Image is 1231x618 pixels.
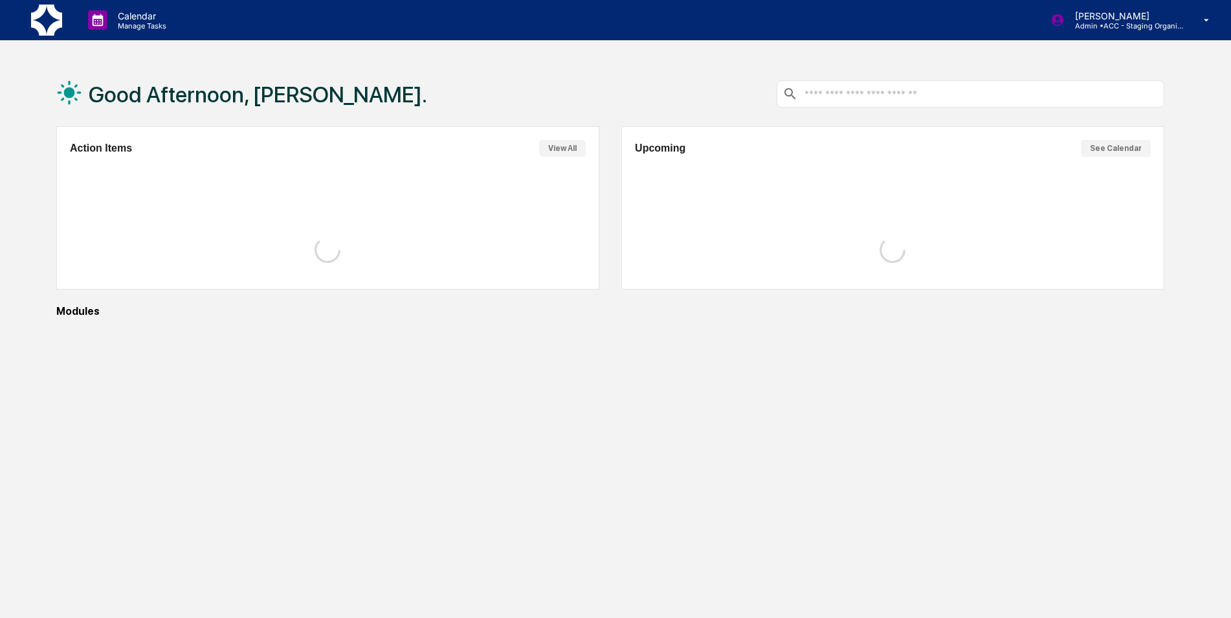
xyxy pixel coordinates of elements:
h2: Upcoming [635,143,685,154]
img: logo [31,5,62,36]
p: Calendar [107,10,173,21]
p: Admin • ACC - Staging Organization [1065,21,1185,30]
h1: Good Afternoon, [PERSON_NAME]. [89,82,427,108]
p: Manage Tasks [107,21,173,30]
p: [PERSON_NAME] [1065,10,1185,21]
button: See Calendar [1081,140,1151,157]
div: Modules [56,305,1164,317]
h2: Action Items [70,143,132,154]
button: View All [539,140,586,157]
